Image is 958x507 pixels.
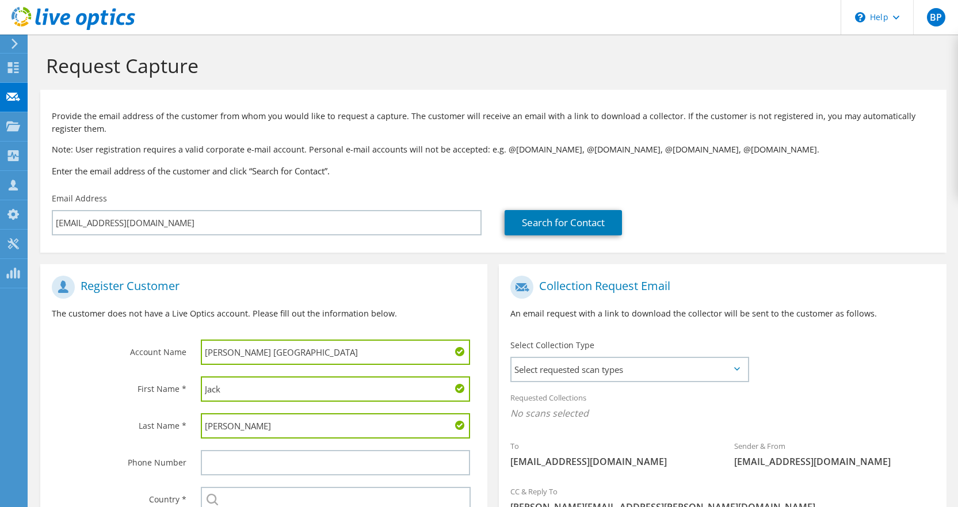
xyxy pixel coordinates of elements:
[52,276,470,299] h1: Register Customer
[52,413,186,432] label: Last Name *
[52,165,935,177] h3: Enter the email address of the customer and click “Search for Contact”.
[52,376,186,395] label: First Name *
[510,307,934,320] p: An email request with a link to download the collector will be sent to the customer as follows.
[510,276,929,299] h1: Collection Request Email
[723,434,946,474] div: Sender & From
[510,455,711,468] span: [EMAIL_ADDRESS][DOMAIN_NAME]
[510,340,594,351] label: Select Collection Type
[512,358,747,381] span: Select requested scan types
[52,487,186,505] label: Country *
[505,210,622,235] a: Search for Contact
[499,434,723,474] div: To
[52,193,107,204] label: Email Address
[927,8,945,26] span: BP
[734,455,935,468] span: [EMAIL_ADDRESS][DOMAIN_NAME]
[52,450,186,468] label: Phone Number
[499,386,946,428] div: Requested Collections
[855,12,865,22] svg: \n
[46,54,935,78] h1: Request Capture
[52,110,935,135] p: Provide the email address of the customer from whom you would like to request a capture. The cust...
[52,340,186,358] label: Account Name
[52,307,476,320] p: The customer does not have a Live Optics account. Please fill out the information below.
[52,143,935,156] p: Note: User registration requires a valid corporate e-mail account. Personal e-mail accounts will ...
[510,407,934,420] span: No scans selected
